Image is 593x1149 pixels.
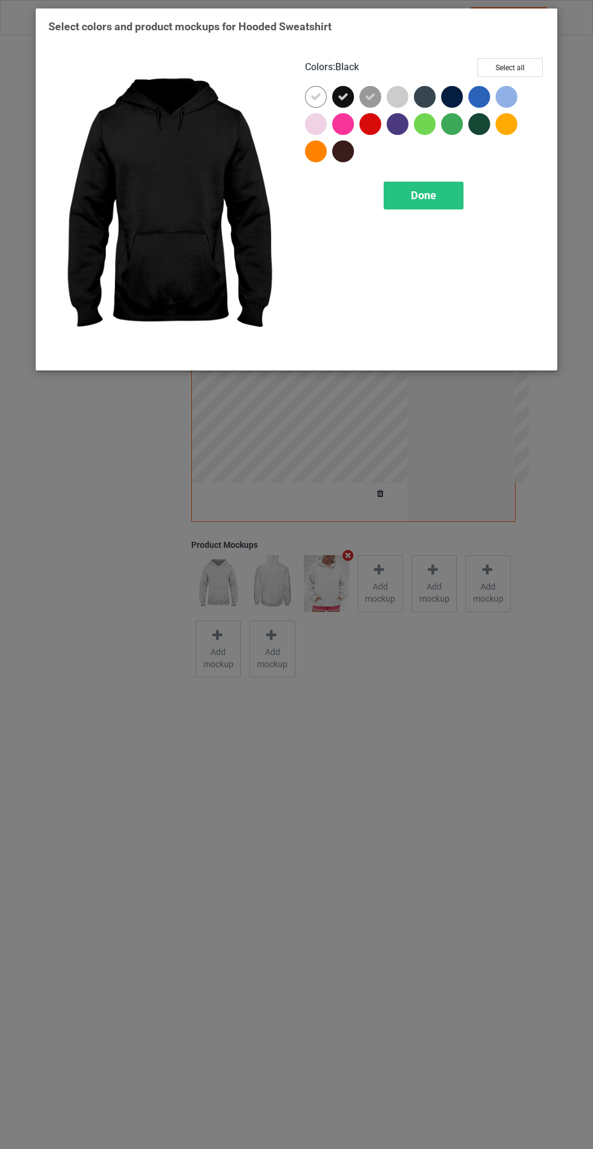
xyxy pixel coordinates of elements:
button: Select all [477,58,543,77]
img: regular.jpg [48,58,288,358]
h4: : [305,61,359,74]
span: Select colors and product mockups for Hooded Sweatshirt [48,20,332,33]
span: Done [411,189,436,202]
span: Black [335,61,359,73]
span: Colors [305,61,333,73]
